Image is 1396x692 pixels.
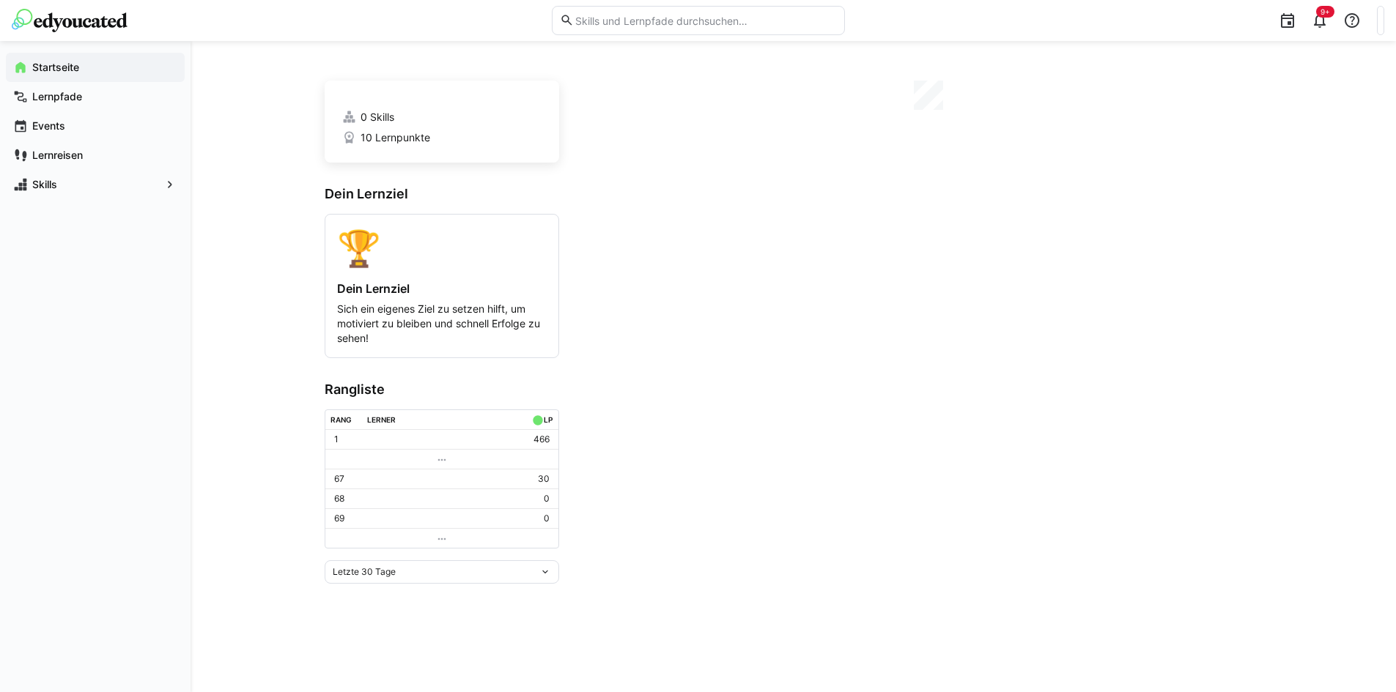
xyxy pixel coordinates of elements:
[337,281,547,296] h4: Dein Lernziel
[538,473,550,485] p: 30
[325,382,559,398] h3: Rangliste
[334,434,339,445] p: 1
[334,493,344,505] p: 68
[533,434,550,445] p: 466
[334,473,344,485] p: 67
[330,415,352,424] div: Rang
[337,226,547,269] div: 🏆
[544,513,550,524] p: 0
[574,14,836,27] input: Skills und Lernpfade durchsuchen…
[361,130,430,145] span: 10 Lernpunkte
[367,415,396,424] div: Lerner
[333,566,396,578] span: Letzte 30 Tage
[544,493,550,505] p: 0
[342,110,542,124] a: 0 Skills
[337,302,547,346] p: Sich ein eigenes Ziel zu setzen hilft, um motiviert zu bleiben und schnell Erfolge zu sehen!
[361,110,394,124] span: 0 Skills
[325,186,559,202] h3: Dein Lernziel
[1321,7,1330,16] span: 9+
[544,415,553,424] div: LP
[334,513,344,524] p: 69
